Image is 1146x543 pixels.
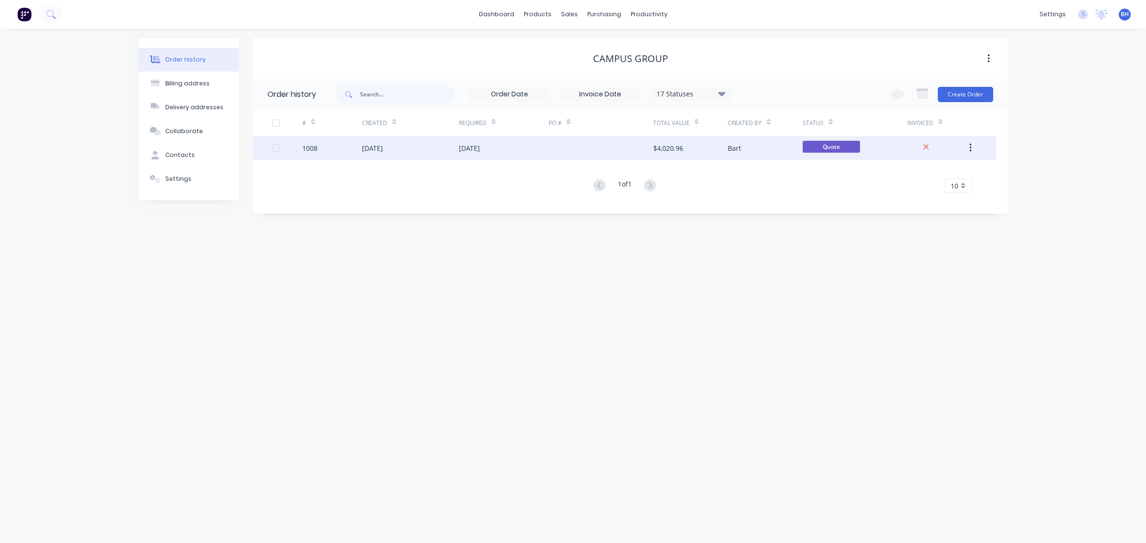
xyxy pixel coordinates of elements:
[907,119,934,127] div: Invoiced
[138,119,239,143] button: Collaborate
[362,143,383,153] div: [DATE]
[951,181,958,191] span: 10
[1035,7,1071,21] div: settings
[138,167,239,191] button: Settings
[165,127,203,136] div: Collaborate
[1121,10,1129,19] span: BH
[469,87,550,102] input: Order Date
[651,89,731,99] div: 17 Statuses
[362,119,387,127] div: Created
[459,119,487,127] div: Required
[302,143,318,153] div: 1008
[907,110,967,136] div: Invoiced
[556,7,583,21] div: sales
[459,110,549,136] div: Required
[519,7,556,21] div: products
[618,179,632,193] div: 1 of 1
[302,119,306,127] div: #
[626,7,672,21] div: productivity
[803,141,860,153] span: Quote
[138,143,239,167] button: Contacts
[302,110,362,136] div: #
[803,119,824,127] div: Status
[728,119,762,127] div: Created By
[549,119,562,127] div: PO #
[17,7,32,21] img: Factory
[653,110,728,136] div: Total Value
[653,119,690,127] div: Total Value
[165,103,223,112] div: Delivery addresses
[165,55,206,64] div: Order history
[728,110,802,136] div: Created By
[165,175,191,183] div: Settings
[165,151,195,159] div: Contacts
[593,53,668,64] div: Campus Group
[938,87,993,102] button: Create Order
[138,48,239,72] button: Order history
[474,7,519,21] a: dashboard
[803,110,907,136] div: Status
[360,85,455,104] input: Search...
[267,89,316,100] div: Order history
[549,110,653,136] div: PO #
[138,72,239,95] button: Billing address
[653,143,683,153] div: $4,020.96
[362,110,459,136] div: Created
[560,87,640,102] input: Invoice Date
[459,143,480,153] div: [DATE]
[138,95,239,119] button: Delivery addresses
[165,79,210,88] div: Billing address
[728,143,741,153] div: Bart
[583,7,626,21] div: purchasing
